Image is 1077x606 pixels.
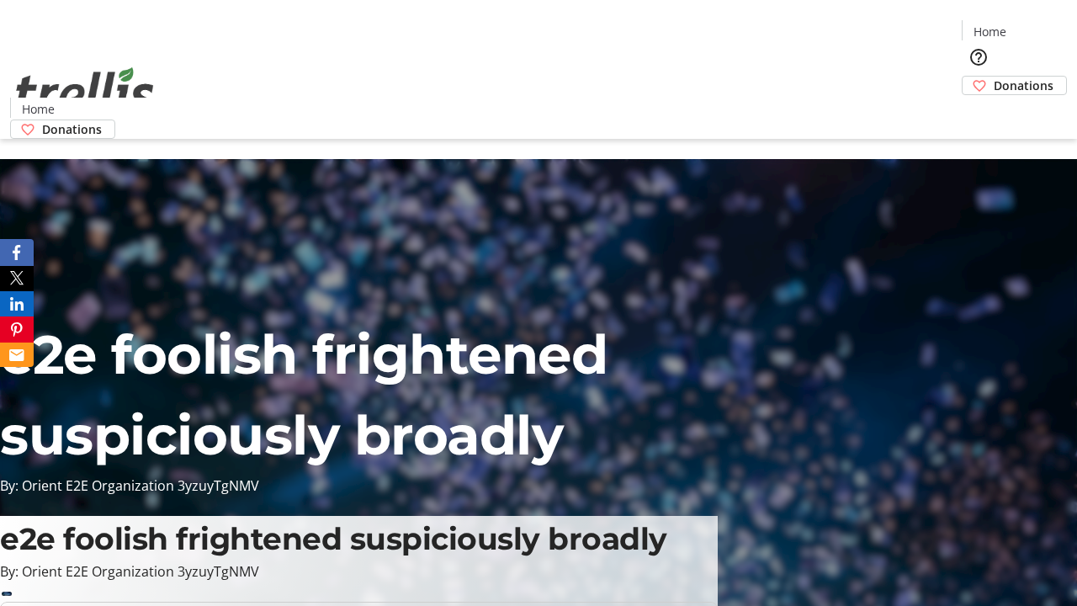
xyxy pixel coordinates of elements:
[22,100,55,118] span: Home
[10,120,115,139] a: Donations
[42,120,102,138] span: Donations
[974,23,1006,40] span: Home
[962,40,995,74] button: Help
[994,77,1053,94] span: Donations
[962,76,1067,95] a: Donations
[962,95,995,129] button: Cart
[11,100,65,118] a: Home
[963,23,1016,40] a: Home
[10,49,160,133] img: Orient E2E Organization 3yzuyTgNMV's Logo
